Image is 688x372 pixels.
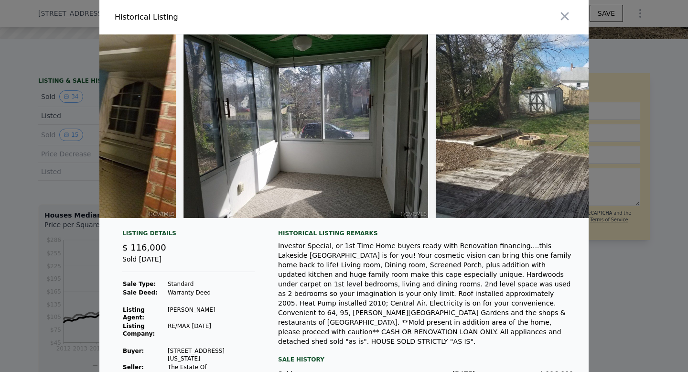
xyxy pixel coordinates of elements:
strong: Seller : [123,364,144,371]
strong: Sale Type: [123,281,156,287]
div: Listing Details [122,230,255,241]
div: Historical Listing remarks [278,230,573,237]
td: [PERSON_NAME] [167,306,255,322]
strong: Listing Agent: [123,306,145,321]
img: Property Img [183,34,428,218]
div: Sold [DATE] [122,254,255,272]
td: Standard [167,280,255,288]
strong: Sale Deed: [123,289,158,296]
div: Sale History [278,354,573,365]
strong: Listing Company: [123,323,155,337]
div: Historical Listing [115,11,340,23]
td: [STREET_ADDRESS][US_STATE] [167,347,255,363]
td: Warranty Deed [167,288,255,297]
td: RE/MAX [DATE] [167,322,255,338]
span: $ 116,000 [122,242,166,252]
img: Property Img [436,34,680,218]
strong: Buyer : [123,348,144,354]
div: Investor Special, or 1st Time Home buyers ready with Renovation financing....this Lakeside [GEOGR... [278,241,573,346]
